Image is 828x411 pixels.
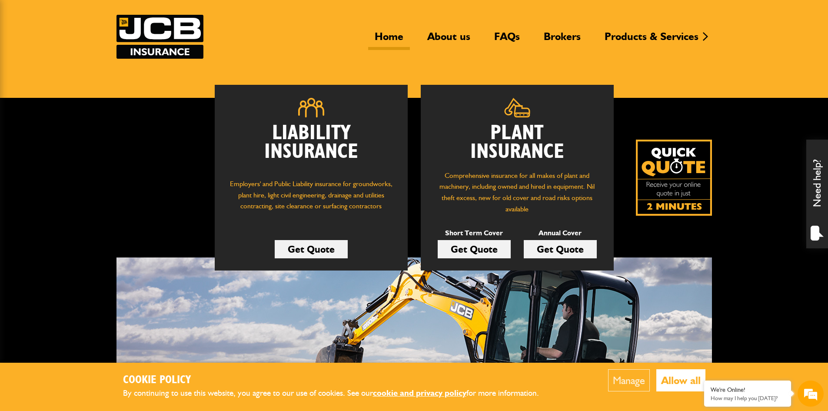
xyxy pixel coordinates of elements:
[537,30,587,50] a: Brokers
[438,227,511,239] p: Short Term Cover
[373,388,466,398] a: cookie and privacy policy
[608,369,650,391] button: Manage
[711,386,785,394] div: We're Online!
[11,132,159,151] input: Enter your phone number
[123,374,553,387] h2: Cookie Policy
[434,124,601,161] h2: Plant Insurance
[524,227,597,239] p: Annual Cover
[45,49,146,60] div: Chat with us now
[275,240,348,258] a: Get Quote
[656,369,705,391] button: Allow all
[11,106,159,125] input: Enter your email address
[123,387,553,400] p: By continuing to use this website, you agree to our use of cookies. See our for more information.
[438,240,511,258] a: Get Quote
[11,157,159,261] textarea: Type your message and hit 'Enter'
[116,15,203,59] img: JCB Insurance Services logo
[524,240,597,258] a: Get Quote
[636,140,712,216] a: Get your insurance quote isn just 2-minutes
[368,30,410,50] a: Home
[228,124,395,170] h2: Liability Insurance
[434,170,601,214] p: Comprehensive insurance for all makes of plant and machinery, including owned and hired in equipm...
[636,140,712,216] img: Quick Quote
[228,178,395,220] p: Employers' and Public Liability insurance for groundworks, plant hire, light civil engineering, d...
[118,268,158,280] em: Start Chat
[488,30,526,50] a: FAQs
[421,30,477,50] a: About us
[806,140,828,248] div: Need help?
[143,4,163,25] div: Minimize live chat window
[598,30,705,50] a: Products & Services
[711,395,785,401] p: How may I help you today?
[15,48,37,60] img: d_20077148190_company_1631870298795_20077148190
[116,15,203,59] a: JCB Insurance Services
[11,80,159,100] input: Enter your last name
